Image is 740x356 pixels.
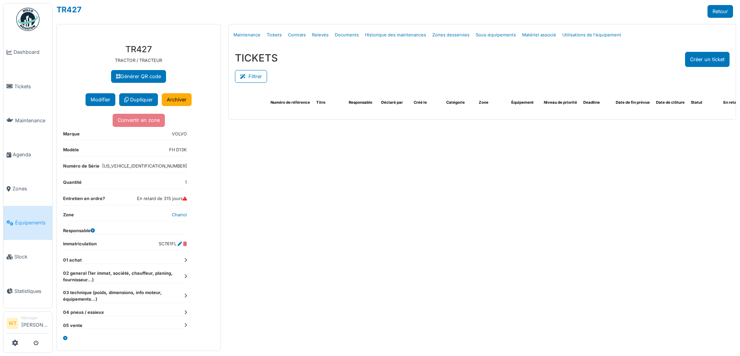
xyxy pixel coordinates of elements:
span: Numéro de référence [271,100,310,104]
a: Documents [332,26,362,44]
dt: Immatriculation [63,241,97,250]
h3: TR427 [63,44,214,54]
a: TR427 [57,5,82,14]
dt: Numéro de Série [63,163,99,173]
a: Sous-équipements [473,26,519,44]
a: Équipements [3,206,52,240]
button: Créer un ticket [685,52,730,67]
dt: Responsable [63,228,95,234]
span: Dashboard [14,48,49,56]
a: Dashboard [3,35,52,69]
span: Maintenance [15,117,49,124]
span: Statistiques [14,288,49,295]
dt: Entretien en ordre? [63,195,105,205]
dt: Modèle [63,147,79,156]
span: Statut [691,100,702,104]
a: Charroi [172,212,187,217]
span: Agenda [13,151,49,158]
dd: SC761FL [159,241,187,247]
dt: 02 general (1er immat, société, chauffeur, planing, fournisseur...) [63,270,187,283]
a: Zones desservies [429,26,473,44]
a: Matériel associé [519,26,559,44]
a: Contrats [285,26,309,44]
img: Badge_color-CXgf-gQk.svg [16,8,39,31]
span: Niveau de priorité [544,100,577,104]
dt: Marque [63,131,80,140]
a: WT Manager[PERSON_NAME] [7,315,49,334]
dd: 1 [185,179,187,186]
span: Catégorie [446,100,465,104]
span: Zone [479,100,488,104]
a: Agenda [3,137,52,171]
a: Statistiques [3,274,52,308]
span: Déclaré par [381,100,403,104]
a: Retour [707,5,733,18]
span: Deadline [583,100,600,104]
button: Filtrer [235,70,267,83]
a: Historique des maintenances [362,26,429,44]
dt: 04 pneus / essieux [63,309,187,316]
li: [PERSON_NAME] [21,315,49,332]
dt: 01 achat [63,257,187,264]
dt: Quantité [63,179,82,189]
span: Date de fin prévue [616,100,650,104]
span: Créé le [414,100,427,104]
button: Modifier [86,93,115,106]
dd: VOLVO [172,131,187,137]
a: Dupliquer [119,93,158,106]
dd: En retard de 315 jours [137,195,187,202]
a: Maintenance [230,26,264,44]
h3: TICKETS [235,52,278,64]
span: Équipements [15,219,49,226]
span: Titre [316,100,325,104]
a: Zones [3,172,52,206]
span: Équipement [511,100,534,104]
a: Tickets [3,69,52,103]
dd: FH D13K [169,147,187,153]
p: TRACTOR / TRACTEUR [63,57,214,64]
span: Zones [12,185,49,192]
span: Tickets [14,83,49,90]
a: Utilisations de l'équipement [559,26,624,44]
div: Manager [21,315,49,321]
a: Maintenance [3,103,52,137]
a: Archiver [162,93,192,106]
span: Stock [14,253,49,260]
dt: 05 vente [63,322,187,329]
span: Date de clôture [656,100,685,104]
span: Responsable [349,100,372,104]
a: Générer QR code [111,70,166,83]
a: Relevés [309,26,332,44]
a: Stock [3,240,52,274]
dt: 03 technique (poids, dimensions, info moteur, équipements...) [63,289,187,303]
li: WT [7,318,18,329]
dt: Zone [63,212,74,221]
a: Tickets [264,26,285,44]
dd: [US_VEHICLE_IDENTIFICATION_NUMBER] [102,163,187,169]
